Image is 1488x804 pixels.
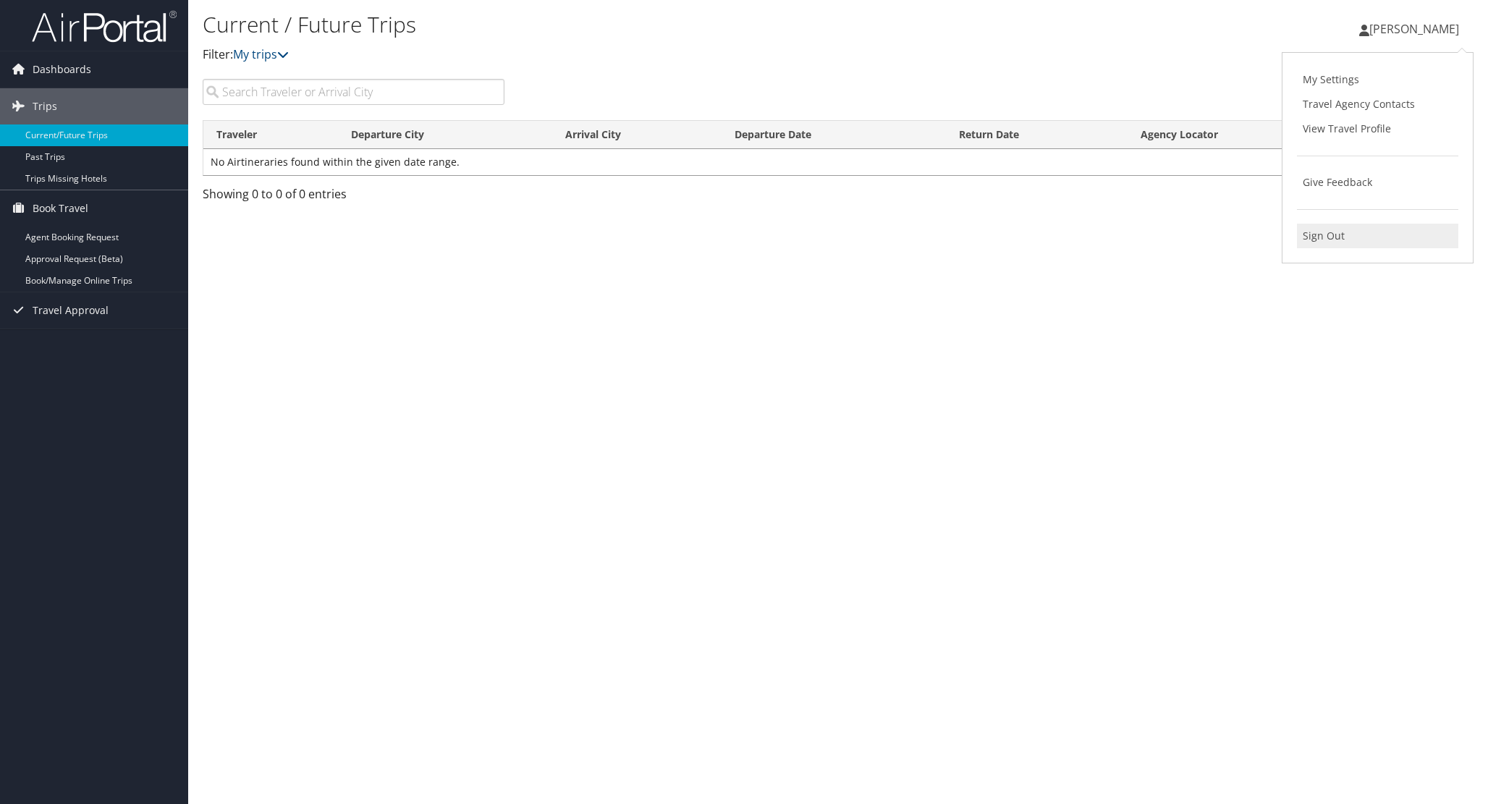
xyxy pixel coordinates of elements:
a: [PERSON_NAME] [1359,7,1474,51]
span: Book Travel [33,190,88,227]
h1: Current / Future Trips [203,9,1050,40]
input: Search Traveler or Arrival City [203,79,504,105]
a: Sign Out [1297,224,1458,248]
th: Traveler: activate to sort column ascending [203,121,338,149]
a: Travel Agency Contacts [1297,92,1458,117]
th: Departure Date: activate to sort column descending [722,121,945,149]
th: Agency Locator: activate to sort column ascending [1128,121,1348,149]
img: airportal-logo.png [32,9,177,43]
td: No Airtineraries found within the given date range. [203,149,1473,175]
span: Trips [33,88,57,124]
span: Dashboards [33,51,91,88]
a: My Settings [1297,67,1458,92]
th: Departure City: activate to sort column ascending [338,121,551,149]
span: [PERSON_NAME] [1369,21,1459,37]
div: Showing 0 to 0 of 0 entries [203,185,504,210]
a: Give Feedback [1297,170,1458,195]
a: My trips [233,46,289,62]
a: View Travel Profile [1297,117,1458,141]
span: Travel Approval [33,292,109,329]
p: Filter: [203,46,1050,64]
th: Arrival City: activate to sort column ascending [552,121,722,149]
th: Return Date: activate to sort column ascending [946,121,1128,149]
